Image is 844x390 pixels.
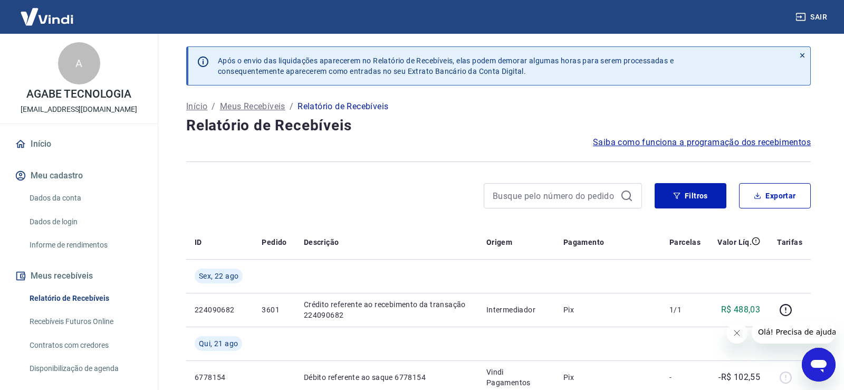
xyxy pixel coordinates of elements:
[304,372,469,383] p: Débito referente ao saque 6778154
[195,305,245,315] p: 224090682
[21,104,137,115] p: [EMAIL_ADDRESS][DOMAIN_NAME]
[262,237,286,248] p: Pedido
[262,305,286,315] p: 3601
[593,136,811,149] a: Saiba como funciona a programação dos recebimentos
[777,237,802,248] p: Tarifas
[186,100,207,113] a: Início
[718,371,760,384] p: -R$ 102,55
[25,234,145,256] a: Informe de rendimentos
[13,1,81,33] img: Vindi
[25,211,145,233] a: Dados de login
[212,100,215,113] p: /
[802,348,836,382] iframe: Botão para abrir a janela de mensagens
[563,237,605,248] p: Pagamento
[195,237,202,248] p: ID
[717,237,752,248] p: Valor Líq.
[13,264,145,288] button: Meus recebíveis
[669,237,701,248] p: Parcelas
[793,7,831,27] button: Sair
[218,55,674,77] p: Após o envio das liquidações aparecerem no Relatório de Recebíveis, elas podem demorar algumas ho...
[298,100,388,113] p: Relatório de Recebíveis
[25,358,145,379] a: Disponibilização de agenda
[304,237,339,248] p: Descrição
[726,322,747,344] iframe: Fechar mensagem
[186,115,811,136] h4: Relatório de Recebíveis
[752,320,836,344] iframe: Mensagem da empresa
[13,164,145,187] button: Meu cadastro
[655,183,726,208] button: Filtros
[199,271,238,281] span: Sex, 22 ago
[669,372,701,383] p: -
[669,305,701,315] p: 1/1
[493,188,616,204] input: Busque pelo número do pedido
[486,305,546,315] p: Intermediador
[721,303,761,316] p: R$ 488,03
[13,132,145,156] a: Início
[26,89,131,100] p: AGABE TECNOLOGIA
[58,42,100,84] div: A
[563,372,653,383] p: Pix
[739,183,811,208] button: Exportar
[25,311,145,332] a: Recebíveis Futuros Online
[199,338,238,349] span: Qui, 21 ago
[486,367,546,388] p: Vindi Pagamentos
[563,305,653,315] p: Pix
[290,100,293,113] p: /
[6,7,89,16] span: Olá! Precisa de ajuda?
[304,299,469,320] p: Crédito referente ao recebimento da transação 224090682
[25,187,145,209] a: Dados da conta
[25,288,145,309] a: Relatório de Recebíveis
[220,100,285,113] a: Meus Recebíveis
[486,237,512,248] p: Origem
[25,335,145,356] a: Contratos com credores
[195,372,245,383] p: 6778154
